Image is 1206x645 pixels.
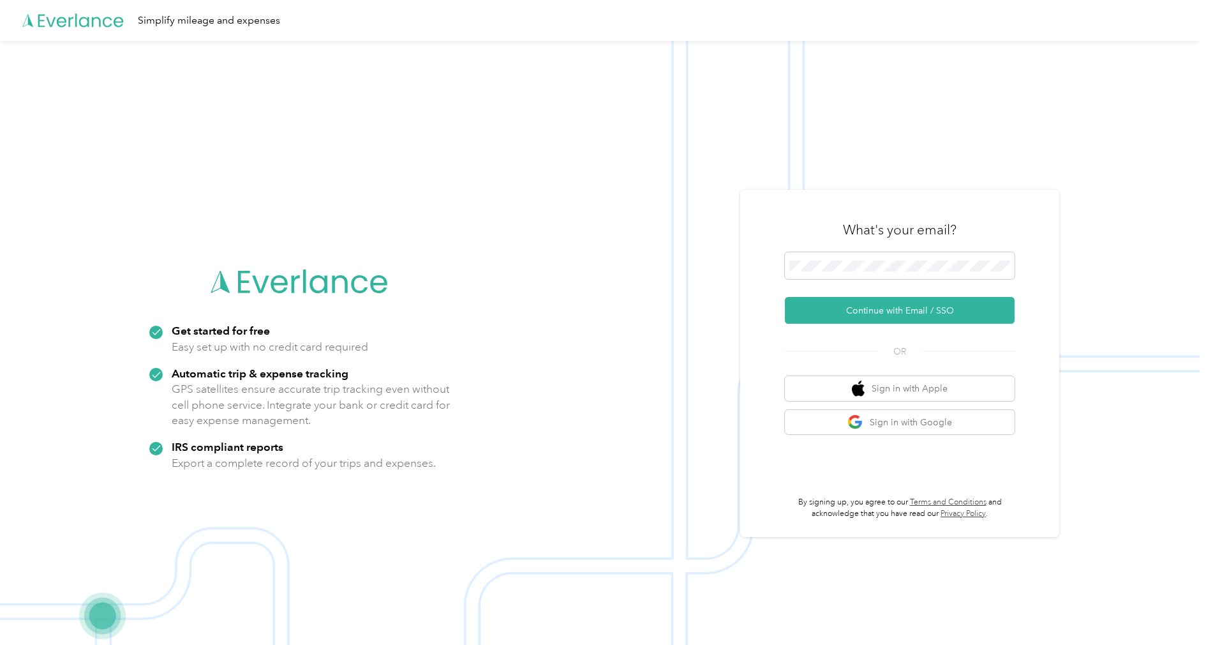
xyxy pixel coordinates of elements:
[785,297,1015,324] button: Continue with Email / SSO
[172,339,368,355] p: Easy set up with no credit card required
[785,410,1015,435] button: google logoSign in with Google
[172,381,450,429] p: GPS satellites ensure accurate trip tracking even without cell phone service. Integrate your bank...
[172,440,283,453] strong: IRS compliant reports
[785,376,1015,401] button: apple logoSign in with Apple
[847,414,863,430] img: google logo
[1135,573,1206,645] iframe: Everlance-gr Chat Button Frame
[877,345,922,358] span: OR
[941,509,986,519] a: Privacy Policy
[138,13,280,29] div: Simplify mileage and expenses
[852,381,865,397] img: apple logo
[910,497,986,507] a: Terms and Conditions
[172,455,436,471] p: Export a complete record of your trips and expenses.
[843,221,957,239] h3: What's your email?
[172,367,348,380] strong: Automatic trip & expense tracking
[172,324,270,337] strong: Get started for free
[785,497,1015,519] p: By signing up, you agree to our and acknowledge that you have read our .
